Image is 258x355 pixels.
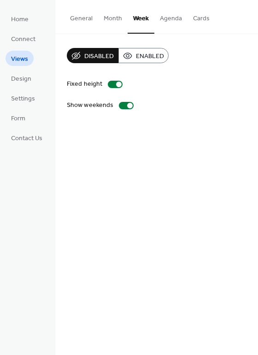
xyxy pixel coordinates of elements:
[11,54,28,64] span: Views
[11,35,35,44] span: Connect
[11,74,31,84] span: Design
[11,134,42,143] span: Contact Us
[11,114,25,124] span: Form
[6,71,37,86] a: Design
[6,51,34,66] a: Views
[6,130,48,145] a: Contact Us
[67,79,102,89] div: Fixed height
[6,90,41,106] a: Settings
[67,101,113,110] div: Show weekends
[118,48,169,63] button: Enabled
[84,52,114,61] span: Disabled
[6,11,34,26] a: Home
[11,15,29,24] span: Home
[136,52,164,61] span: Enabled
[11,94,35,104] span: Settings
[6,31,41,46] a: Connect
[6,110,31,125] a: Form
[67,48,118,63] button: Disabled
